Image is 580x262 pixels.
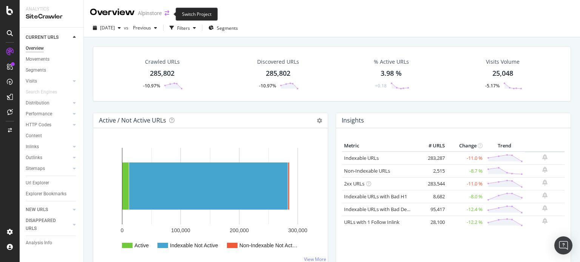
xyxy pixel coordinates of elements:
div: Filters [177,25,190,31]
td: 2,515 [416,164,447,177]
button: Previous [130,22,160,34]
div: Segments [26,66,46,74]
div: bell-plus [542,192,548,198]
text: Non-Indexable Not Act… [239,242,298,248]
text: Indexable Not Active [170,242,218,248]
a: Explorer Bookmarks [26,190,78,198]
text: 0 [121,227,124,233]
div: Switch Project [176,8,218,21]
a: NEW URLS [26,206,71,214]
div: bell-plus [542,154,548,160]
a: URLs with 1 Follow Inlink [344,219,400,225]
div: bell-plus [542,205,548,211]
td: 283,287 [416,152,447,165]
text: 300,000 [288,227,307,233]
td: 8,682 [416,190,447,203]
td: -12.4 % [447,203,484,216]
div: Url Explorer [26,179,49,187]
div: Analytics [26,6,77,12]
div: 285,802 [266,69,290,78]
th: Metric [342,140,416,152]
div: Visits Volume [486,58,520,66]
a: Non-Indexable URLs [344,167,390,174]
div: bell-plus [542,167,548,173]
text: 100,000 [171,227,190,233]
i: Options [317,118,322,123]
th: Trend [484,140,525,152]
a: Distribution [26,99,71,107]
span: Segments [217,25,238,31]
span: 2025 Jul. 4th [100,25,115,31]
a: Overview [26,44,78,52]
div: bell-plus [542,218,548,224]
td: -12.2 % [447,216,484,228]
a: Indexable URLs with Bad Description [344,206,426,213]
div: Explorer Bookmarks [26,190,66,198]
a: Url Explorer [26,179,78,187]
td: 283,544 [416,177,447,190]
th: Change [447,140,484,152]
svg: A chart. [99,140,319,258]
div: -5.17% [485,83,500,89]
div: Content [26,132,42,140]
a: DISAPPEARED URLS [26,217,71,233]
a: 2xx URLs [344,180,364,187]
a: Outlinks [26,154,71,162]
a: Segments [26,66,78,74]
div: NEW URLS [26,206,48,214]
div: Overview [90,6,135,19]
div: Performance [26,110,52,118]
div: Distribution [26,99,49,107]
div: bell-plus [542,179,548,185]
th: # URLS [416,140,447,152]
div: Inlinks [26,143,39,151]
div: Analysis Info [26,239,52,247]
div: Crawled URLs [145,58,180,66]
div: Outlinks [26,154,42,162]
a: Sitemaps [26,165,71,173]
div: +0.18 [375,83,387,89]
text: 200,000 [230,227,249,233]
button: Segments [205,22,241,34]
a: CURRENT URLS [26,34,71,41]
button: [DATE] [90,22,124,34]
div: 25,048 [492,69,513,78]
td: 28,100 [416,216,447,228]
a: Search Engines [26,88,65,96]
td: 95,417 [416,203,447,216]
a: Indexable URLs [344,155,379,161]
div: Visits [26,77,37,85]
div: CURRENT URLS [26,34,59,41]
text: Active [134,242,149,248]
td: -8.0 % [447,190,484,203]
div: 3.98 % [381,69,402,78]
span: Previous [130,25,151,31]
a: Indexable URLs with Bad H1 [344,193,407,200]
div: Discovered URLs [257,58,299,66]
div: Sitemaps [26,165,45,173]
div: -10.97% [143,83,160,89]
a: Analysis Info [26,239,78,247]
div: SiteCrawler [26,12,77,21]
div: Search Engines [26,88,57,96]
div: DISAPPEARED URLS [26,217,64,233]
a: Content [26,132,78,140]
button: Filters [167,22,199,34]
div: 285,802 [150,69,174,78]
td: -8.7 % [447,164,484,177]
a: Visits [26,77,71,85]
div: Movements [26,55,49,63]
td: -11.0 % [447,177,484,190]
div: HTTP Codes [26,121,51,129]
a: Movements [26,55,78,63]
div: -10.97% [259,83,276,89]
div: Overview [26,44,44,52]
div: arrow-right-arrow-left [165,11,169,16]
h4: Insights [342,115,364,126]
td: -11.0 % [447,152,484,165]
h4: Active / Not Active URLs [99,115,166,126]
div: % Active URLs [374,58,409,66]
a: Inlinks [26,143,71,151]
div: Open Intercom Messenger [554,236,572,254]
